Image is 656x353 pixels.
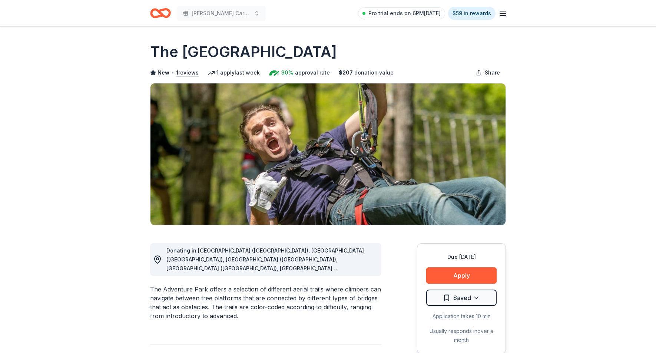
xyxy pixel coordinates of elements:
a: $59 in rewards [448,7,496,20]
div: Due [DATE] [426,253,497,261]
span: New [158,68,169,77]
span: [PERSON_NAME] Cares Annual Trick or Trunk [192,9,251,18]
button: Apply [426,267,497,284]
h1: The [GEOGRAPHIC_DATA] [150,42,337,62]
div: The Adventure Park offers a selection of different aerial trails where climbers can navigate betw... [150,285,381,320]
div: Application takes 10 min [426,312,497,321]
button: [PERSON_NAME] Cares Annual Trick or Trunk [177,6,266,21]
span: Share [485,68,500,77]
span: 30% [281,68,294,77]
button: Share [470,65,506,80]
a: Home [150,4,171,22]
button: Saved [426,290,497,306]
div: 1 apply last week [208,68,260,77]
span: approval rate [295,68,330,77]
span: Pro trial ends on 6PM[DATE] [368,9,441,18]
span: $ 207 [339,68,353,77]
button: 1reviews [176,68,199,77]
a: Pro trial ends on 6PM[DATE] [358,7,445,19]
span: Saved [453,293,471,303]
img: Image for The Adventure Park [150,83,506,225]
div: Usually responds in over a month [426,327,497,344]
span: • [172,70,174,76]
span: Donating in [GEOGRAPHIC_DATA] ([GEOGRAPHIC_DATA]), [GEOGRAPHIC_DATA] ([GEOGRAPHIC_DATA]), [GEOGRA... [166,247,365,280]
span: donation value [354,68,394,77]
